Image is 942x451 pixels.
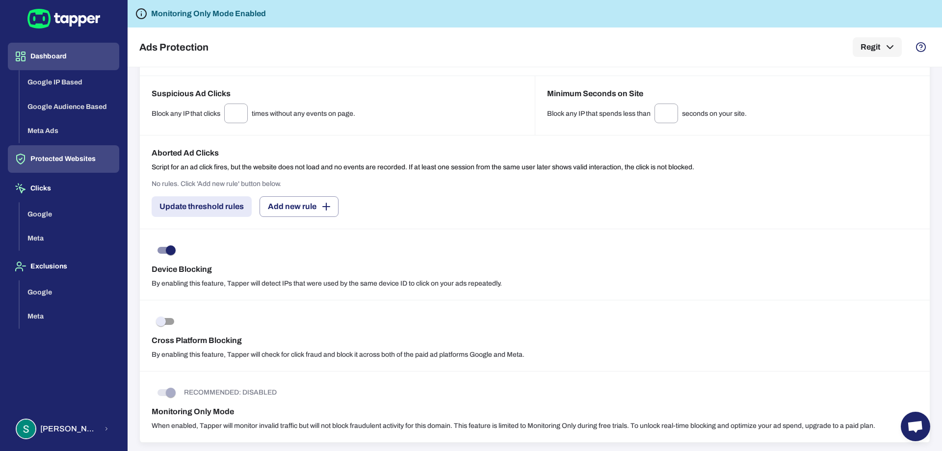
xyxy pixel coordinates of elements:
[260,196,339,217] button: Add new rule
[152,104,523,123] div: Block any IP that clicks times without any events on page.
[20,226,119,251] button: Meta
[152,147,694,159] h6: Aborted Ad Clicks
[20,312,119,320] a: Meta
[40,424,98,434] span: [PERSON_NAME] [PERSON_NAME]
[20,102,119,110] a: Google Audience Based
[135,8,147,20] svg: Tapper is not blocking any fraudulent activity for this domain
[20,126,119,134] a: Meta Ads
[8,184,119,192] a: Clicks
[152,264,918,275] h6: Device Blocking
[152,88,523,100] h6: Suspicious Ad Clicks
[20,202,119,227] button: Google
[8,52,119,60] a: Dashboard
[152,196,252,217] button: Update threshold rules
[8,145,119,173] button: Protected Websites
[20,280,119,305] button: Google
[8,154,119,162] a: Protected Websites
[20,70,119,95] button: Google IP Based
[547,104,918,123] div: Block any IP that spends less than seconds on your site.
[152,335,918,346] h6: Cross Platform Blocking
[152,422,918,430] p: When enabled, Tapper will monitor invalid traffic but will not block fraudulent activity for this...
[20,209,119,217] a: Google
[20,119,119,143] button: Meta Ads
[152,279,918,288] p: By enabling this feature, Tapper will detect IPs that were used by the same device ID to click on...
[17,420,35,438] img: Stuart Parkin
[8,262,119,270] a: Exclusions
[151,8,266,20] h6: Monitoring Only Mode Enabled
[20,95,119,119] button: Google Audience Based
[152,350,918,359] p: By enabling this feature, Tapper will check for click fraud and block it across both of the paid ...
[184,388,277,397] p: RECOMMENDED: DISABLED
[8,253,119,280] button: Exclusions
[8,415,119,443] button: Stuart Parkin[PERSON_NAME] [PERSON_NAME]
[20,78,119,86] a: Google IP Based
[901,412,930,441] div: Open chat
[8,175,119,202] button: Clicks
[152,163,694,172] p: Script for an ad click fires, but the website does not load and no events are recorded. If at lea...
[547,88,918,100] h6: Minimum Seconds on Site
[20,234,119,242] a: Meta
[20,287,119,295] a: Google
[853,37,902,57] button: Regit
[152,406,918,418] h6: Monitoring Only Mode
[152,180,281,188] p: No rules. Click 'Add new rule' button below.
[8,43,119,70] button: Dashboard
[139,41,209,53] h5: Ads Protection
[20,304,119,329] button: Meta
